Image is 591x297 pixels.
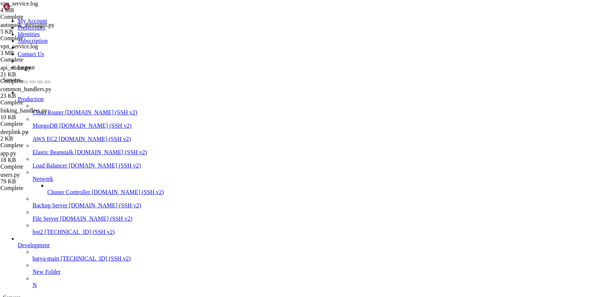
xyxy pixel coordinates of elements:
[0,172,20,178] span: users.py
[0,43,74,56] span: vpn_service.log
[71,34,95,39] span: : false,
[0,43,38,49] span: vpn_service.log
[15,40,86,46] span: "is_subscription_active"
[15,21,35,27] span: "email"
[3,120,6,125] span: }
[15,52,68,58] span: "subscription_end"
[0,150,16,156] span: app.py
[68,52,71,58] span: :
[56,58,89,64] span: "452075771"
[3,144,495,150] x-row: "device_id": "tv-test-456",
[3,242,495,248] x-row: root@hiplet-33900:~#
[89,21,92,27] span: ,
[9,187,41,193] span: "device_id"
[3,156,495,163] x-row: }' | jq '.'
[0,0,74,14] span: vpn_service.log
[44,107,124,113] span: "VPN конфигурация доступна"
[0,150,74,163] span: app.py
[41,64,59,70] span: : 8672
[0,65,31,71] span: api_client.py
[86,40,106,46] span: : true,
[3,132,495,138] x-row: -H "Content-Type: application/json" \
[0,93,74,99] div: 23 KB
[35,199,56,205] span: : true,
[0,7,74,14] div: 4 MB
[3,150,495,156] x-row: "code": "229082"
[47,101,68,107] span: : true,
[15,15,50,21] span: "created_at"
[9,3,35,9] span: "success"
[0,86,51,92] span: common_handlers.py
[0,114,74,121] div: 10 KB
[0,178,74,185] div: 79 KB
[27,9,35,15] span: : {
[3,224,495,230] x-row: [detached from 2788619.vpnbot1]
[0,22,54,28] span: autopush_messages.py
[41,187,44,193] span: :
[35,3,56,9] span: : true,
[0,0,38,7] span: vpn_service.log
[0,14,74,20] div: Complete
[0,86,74,99] span: common_handlers.py
[0,157,74,163] div: 18 KB
[38,21,89,27] span: "[EMAIL_ADDRESS]"
[44,46,65,52] span: : true,
[3,181,6,187] span: {
[9,9,27,15] span: "user"
[47,83,476,89] span: "vless://f1edafd2-5008-48ac-956c-592b4e7fc967@[TECHNICAL_ID]?security=reality&sni=[DOMAIN_NAME]&p...
[47,77,68,83] span: : true,
[3,211,6,217] span: }
[41,107,44,113] span: :
[0,99,74,106] div: Complete
[15,58,53,64] span: "telegram_id"
[44,187,83,193] span: "tv-test-456"
[3,169,495,175] x-row: Dload Upload Total Spent Left Speed
[0,65,74,78] span: api_client.py
[248,89,251,95] span: ,
[0,107,74,121] span: linking_handlers.py
[3,162,495,169] x-row: % Total % Received % Xferd Average Speed Time Time Time Current
[15,64,41,70] span: "user_id"
[9,199,35,205] span: "success"
[0,50,74,56] div: 3 MB
[71,52,133,58] span: "[DATE] 14:53:45 GMT"
[3,89,248,95] span: id=4fe877417eda38&spx=%2F&fp=chrome&type=tcp&flow=xtls-rprx-vision#[EMAIL_ADDRESS]"
[89,58,92,64] span: ,
[3,126,495,132] x-row: root@hiplet-33900:~# curl -X POST "[URL][TECHNICAL_ID]" \
[0,129,74,142] span: deeplink.py
[3,218,495,224] x-row: root@hiplet-33900:~# screen -r vpnbot1
[3,230,495,236] x-row: root@hiplet-33900:~# screen -r vpnbot1a
[0,142,74,149] div: Complete
[35,206,53,211] span: : 8672
[0,135,74,142] div: 2 KB
[68,242,71,249] div: (21, 39)
[0,121,74,127] div: Complete
[0,185,74,191] div: Complete
[0,78,74,84] div: Complete
[0,35,74,42] div: Complete
[0,107,48,114] span: linking_handlers.py
[9,77,47,83] span: "user_linked"
[0,71,74,78] div: 21 KB
[15,101,47,107] span: "available"
[3,113,6,119] span: }
[3,236,495,242] x-row: [detached from 2966771.vpnbot1a]
[15,34,71,39] span: "is_refuse_payment"
[0,22,74,35] span: autopush_messages.py
[9,83,44,89] span: "vpn_config"
[15,46,44,52] span: "is_trial"
[53,58,56,64] span: :
[0,56,74,63] div: Complete
[83,187,86,193] span: ,
[53,15,115,21] span: "[DATE] 14:53:45 GMT"
[0,163,74,170] div: Complete
[35,21,38,27] span: :
[9,206,35,211] span: "user_id"
[133,52,136,58] span: ,
[15,107,41,113] span: "message"
[0,129,28,135] span: deeplink.py
[115,15,118,21] span: ,
[50,15,53,21] span: :
[15,28,47,34] span: "is_active"
[33,193,53,199] span: : true,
